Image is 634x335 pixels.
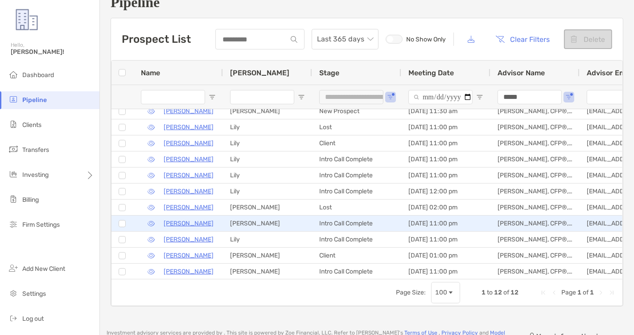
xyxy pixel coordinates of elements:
div: [DATE] 11:00 pm [401,232,490,247]
button: Open Filter Menu [387,94,394,101]
div: Lily [223,184,312,199]
a: [PERSON_NAME] [164,106,214,117]
input: Booker Filter Input [230,90,294,104]
div: Intro Call Complete [312,216,401,231]
span: Name [141,69,160,77]
a: [PERSON_NAME] [164,202,214,213]
div: Lily [223,151,312,167]
div: [PERSON_NAME], CFP®, CDFA® [490,248,580,263]
div: Lily [223,167,312,183]
img: settings icon [8,288,19,298]
div: [DATE] 11:00 pm [401,119,490,135]
img: dashboard icon [8,69,19,80]
img: logout icon [8,313,19,323]
div: [PERSON_NAME] [223,264,312,279]
span: Billing [22,196,39,204]
a: [PERSON_NAME] [164,186,214,197]
span: [PERSON_NAME] [230,69,289,77]
span: Firm Settings [22,221,60,229]
span: Meeting Date [408,69,454,77]
a: [PERSON_NAME] [164,250,214,261]
div: [DATE] 02:00 pm [401,200,490,215]
img: pipeline icon [8,94,19,105]
span: Advisor Name [498,69,545,77]
span: Advisor Email [587,69,633,77]
div: Last Page [608,289,615,296]
div: [PERSON_NAME], CFP®, CDFA® [490,200,580,215]
span: Clients [22,121,41,129]
div: Lost [312,200,401,215]
div: Lily [223,135,312,151]
div: Lost [312,119,401,135]
div: [DATE] 11:00 pm [401,216,490,231]
div: Lily [223,119,312,135]
div: Intro Call Complete [312,264,401,279]
div: [PERSON_NAME], CFP®, CDFA® [490,264,580,279]
img: billing icon [8,194,19,204]
div: Intro Call Complete [312,167,401,183]
div: [PERSON_NAME], CFP®, CDFA® [490,119,580,135]
img: add_new_client icon [8,263,19,274]
span: Add New Client [22,265,65,273]
input: Meeting Date Filter Input [408,90,473,104]
span: of [503,289,509,296]
img: clients icon [8,119,19,130]
div: [DATE] 11:00 pm [401,135,490,151]
div: [PERSON_NAME] [223,103,312,119]
span: [PERSON_NAME]! [11,48,94,56]
input: Name Filter Input [141,90,205,104]
button: Open Filter Menu [476,94,483,101]
span: Transfers [22,146,49,154]
a: [PERSON_NAME] [164,218,214,229]
img: investing icon [8,169,19,180]
input: Advisor Name Filter Input [498,90,562,104]
div: [PERSON_NAME], CFP®, CDFA® [490,135,580,151]
span: Dashboard [22,71,54,79]
div: [DATE] 11:00 pm [401,264,490,279]
span: Stage [319,69,339,77]
div: First Page [540,289,547,296]
div: [PERSON_NAME], CFP®, CDFA® [490,151,580,167]
button: Clear Filters [489,29,557,49]
div: New Prospect [312,103,401,119]
div: [PERSON_NAME], CFP®, CDFA® [490,232,580,247]
span: 1 [577,289,581,296]
img: transfers icon [8,144,19,155]
img: firm-settings icon [8,219,19,229]
h3: Prospect List [122,33,191,45]
a: [PERSON_NAME] [164,138,214,149]
div: Intro Call Complete [312,232,401,247]
a: [PERSON_NAME] [164,170,214,181]
div: [PERSON_NAME] [223,216,312,231]
button: Open Filter Menu [209,94,216,101]
span: to [487,289,493,296]
img: Zoe Logo [11,4,43,36]
a: [PERSON_NAME] [164,122,214,133]
div: Next Page [597,289,605,296]
span: Page [561,289,576,296]
div: Page Size [431,282,460,303]
div: [PERSON_NAME] [223,248,312,263]
div: [PERSON_NAME] [223,200,312,215]
button: Open Filter Menu [565,94,572,101]
div: [DATE] 01:00 pm [401,248,490,263]
div: Intro Call Complete [312,184,401,199]
span: 1 [482,289,486,296]
span: of [583,289,589,296]
img: input icon [291,36,297,43]
span: Log out [22,315,44,323]
div: Intro Call Complete [312,151,401,167]
div: Client [312,135,401,151]
div: Previous Page [551,289,558,296]
span: Last 365 days [317,29,373,49]
a: [PERSON_NAME] [164,234,214,245]
div: 100 [435,289,447,296]
label: No Show Only [386,35,446,44]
